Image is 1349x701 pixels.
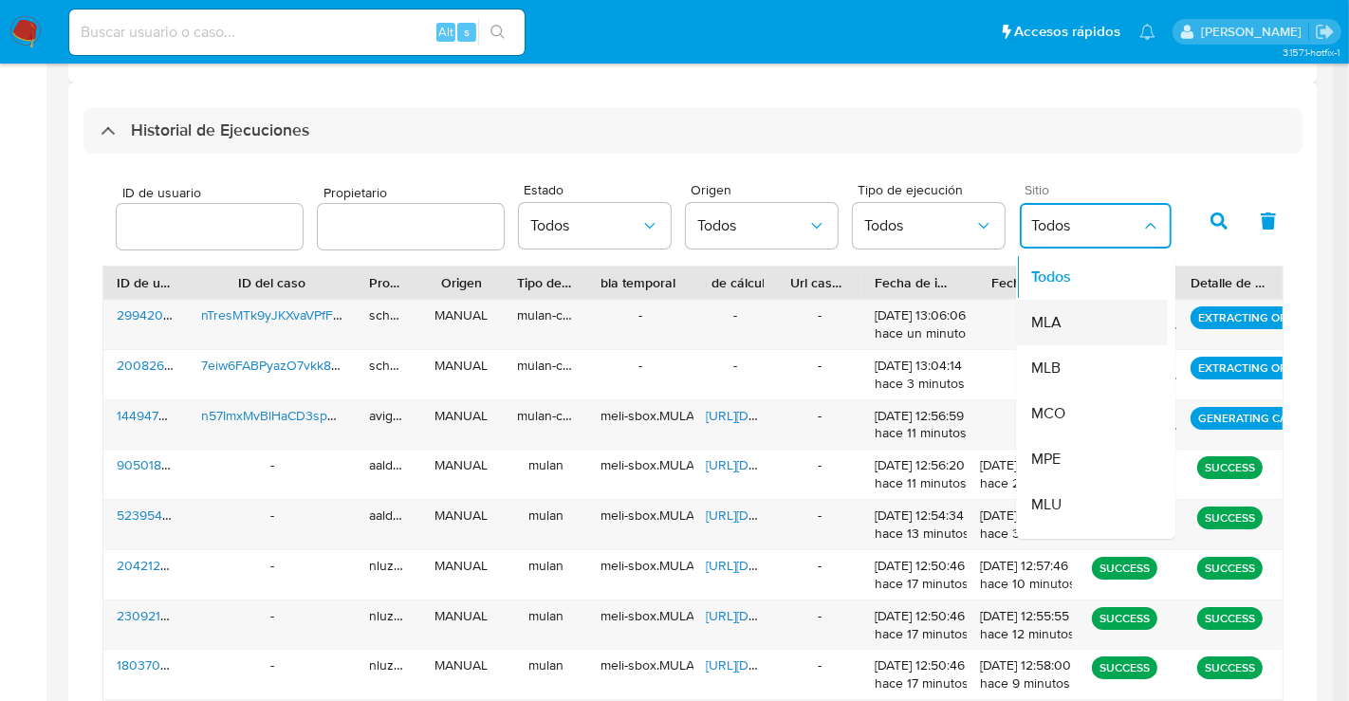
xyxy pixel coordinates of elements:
[1283,45,1340,60] span: 3.157.1-hotfix-1
[1201,23,1308,41] p: sandra.chabay@mercadolibre.com
[1139,24,1155,40] a: Notificaciones
[438,23,453,41] span: Alt
[1315,22,1335,42] a: Salir
[69,20,525,45] input: Buscar usuario o caso...
[464,23,470,41] span: s
[478,19,517,46] button: search-icon
[1014,22,1120,42] span: Accesos rápidos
